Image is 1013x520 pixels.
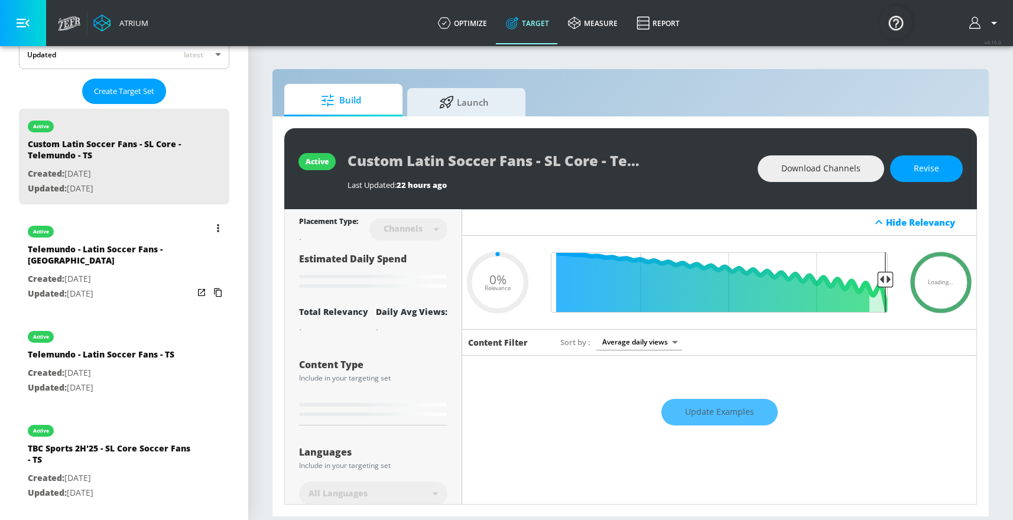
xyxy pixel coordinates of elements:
[28,183,67,194] span: Updated:
[28,382,67,393] span: Updated:
[596,334,682,350] div: Average daily views
[309,487,368,499] span: All Languages
[28,138,193,167] div: Custom Latin Soccer Fans - SL Core - Telemundo - TS
[19,319,229,404] div: activeTelemundo - Latin Soccer Fans - TSCreated:[DATE]Updated:[DATE]
[19,109,229,204] div: activeCustom Latin Soccer Fans - SL Core - Telemundo - TSCreated:[DATE]Updated:[DATE]
[28,471,193,486] p: [DATE]
[485,285,511,291] span: Relevance
[428,2,496,44] a: optimize
[560,337,590,347] span: Sort by
[886,216,970,228] div: Hide Relevancy
[928,279,954,285] span: Loading...
[378,223,428,233] div: Channels
[376,306,447,317] div: Daily Avg Views:
[19,413,229,509] div: activeTBC Sports 2H'25 - SL Core Soccer Fans - TSCreated:[DATE]Updated:[DATE]
[496,2,559,44] a: Target
[28,367,64,378] span: Created:
[985,39,1001,45] span: v 4.19.0
[348,180,746,190] div: Last Updated:
[299,216,358,229] div: Placement Type:
[299,360,447,369] div: Content Type
[28,273,64,284] span: Created:
[210,284,226,301] button: Copy Targeting Set Link
[28,168,64,179] span: Created:
[184,50,203,60] span: latest
[28,272,193,287] p: [DATE]
[299,462,447,469] div: Include in your targeting set
[82,79,166,104] button: Create Target Set
[419,88,509,116] span: Launch
[19,214,229,310] div: activeTelemundo - Latin Soccer Fans - [GEOGRAPHIC_DATA]Created:[DATE]Updated:[DATE]
[545,252,894,313] input: Final Threshold
[299,252,407,265] span: Estimated Daily Spend
[28,167,193,181] p: [DATE]
[299,447,447,457] div: Languages
[28,349,174,366] div: Telemundo - Latin Soccer Fans - TS
[296,86,386,115] span: Build
[115,18,148,28] div: Atrium
[28,486,193,500] p: [DATE]
[94,84,154,98] span: Create Target Set
[306,157,329,167] div: active
[489,273,507,285] span: 0%
[758,155,884,182] button: Download Channels
[33,123,49,129] div: active
[28,181,193,196] p: [DATE]
[33,428,49,434] div: active
[33,334,49,340] div: active
[33,229,49,235] div: active
[28,472,64,483] span: Created:
[462,209,976,236] div: Hide Relevancy
[914,161,939,176] span: Revise
[28,287,193,301] p: [DATE]
[28,243,193,272] div: Telemundo - Latin Soccer Fans - [GEOGRAPHIC_DATA]
[627,2,689,44] a: Report
[28,288,67,299] span: Updated:
[27,50,56,60] div: Updated
[299,375,447,382] div: Include in your targeting set
[28,487,67,498] span: Updated:
[781,161,861,176] span: Download Channels
[468,337,528,348] h6: Content Filter
[299,252,447,292] div: Estimated Daily Spend
[397,180,447,190] span: 22 hours ago
[28,366,174,381] p: [DATE]
[93,14,148,32] a: Atrium
[28,381,174,395] p: [DATE]
[559,2,627,44] a: measure
[879,6,913,39] button: Open Resource Center
[28,443,193,471] div: TBC Sports 2H'25 - SL Core Soccer Fans - TS
[299,482,447,505] div: All Languages
[299,306,368,317] div: Total Relevancy
[890,155,963,182] button: Revise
